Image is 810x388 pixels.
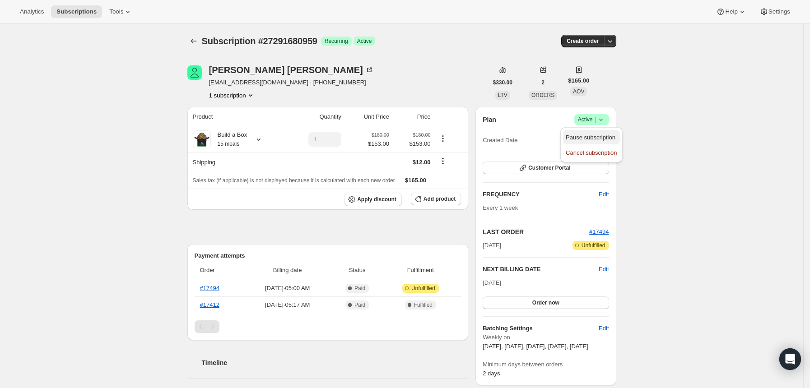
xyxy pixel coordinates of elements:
[531,92,554,98] span: ORDERS
[411,193,461,205] button: Add product
[187,65,202,80] span: Victor Agurto
[528,164,570,171] span: Customer Portal
[768,8,790,15] span: Settings
[436,134,450,143] button: Product actions
[754,5,796,18] button: Settings
[483,324,599,333] h6: Batching Settings
[335,266,380,275] span: Status
[344,193,402,206] button: Apply discount
[357,196,396,203] span: Apply discount
[589,227,609,236] button: #17494
[578,115,605,124] span: Active
[414,301,433,309] span: Fulfilled
[395,139,431,148] span: $153.00
[436,156,450,166] button: Shipping actions
[483,360,609,369] span: Minimum days between orders
[56,8,97,15] span: Subscriptions
[566,149,617,156] span: Cancel subscription
[357,37,372,45] span: Active
[541,79,545,86] span: 2
[483,279,501,286] span: [DATE]
[483,162,609,174] button: Customer Portal
[211,130,247,148] div: Build a Box
[218,141,240,147] small: 15 meals
[483,115,496,124] h2: Plan
[20,8,44,15] span: Analytics
[488,76,518,89] button: $330.00
[193,177,396,184] span: Sales tax (if applicable) is not displayed because it is calculated with each new order.
[104,5,138,18] button: Tools
[372,132,389,138] small: $180.00
[593,187,614,202] button: Edit
[187,152,284,172] th: Shipping
[483,190,599,199] h2: FREQUENCY
[325,37,348,45] span: Recurring
[567,37,599,45] span: Create order
[498,92,507,98] span: LTV
[483,265,599,274] h2: NEXT BILLING DATE
[14,5,49,18] button: Analytics
[246,300,329,309] span: [DATE] · 05:17 AM
[563,130,619,144] button: Pause subscription
[593,321,614,336] button: Edit
[195,260,243,280] th: Order
[582,242,605,249] span: Unfulfilled
[483,370,500,377] span: 2 days
[532,299,559,306] span: Order now
[599,265,609,274] button: Edit
[368,139,389,148] span: $153.00
[483,241,501,250] span: [DATE]
[561,35,604,47] button: Create order
[493,79,512,86] span: $330.00
[200,285,219,291] a: #17494
[599,324,609,333] span: Edit
[568,76,589,85] span: $165.00
[344,107,392,127] th: Unit Price
[209,65,374,74] div: [PERSON_NAME] [PERSON_NAME]
[424,195,456,203] span: Add product
[483,227,589,236] h2: LAST ORDER
[599,190,609,199] span: Edit
[109,8,123,15] span: Tools
[51,5,102,18] button: Subscriptions
[202,36,317,46] span: Subscription #27291680959
[589,228,609,235] a: #17494
[483,343,588,350] span: [DATE], [DATE], [DATE], [DATE], [DATE]
[187,107,284,127] th: Product
[405,177,426,184] span: $165.00
[411,285,435,292] span: Unfulfilled
[385,266,456,275] span: Fulfillment
[725,8,737,15] span: Help
[246,284,329,293] span: [DATE] · 05:00 AM
[483,136,517,145] span: Created Date
[202,358,469,367] h2: Timeline
[779,348,801,370] div: Open Intercom Messenger
[187,35,200,47] button: Subscriptions
[413,132,430,138] small: $180.00
[483,333,609,342] span: Weekly on
[563,145,619,160] button: Cancel subscription
[413,159,431,166] span: $12.00
[195,320,461,333] nav: Pagination
[536,76,550,89] button: 2
[711,5,752,18] button: Help
[354,285,365,292] span: Paid
[195,251,461,260] h2: Payment attempts
[483,296,609,309] button: Order now
[200,301,219,308] a: #17412
[392,107,433,127] th: Price
[284,107,344,127] th: Quantity
[566,134,615,141] span: Pause subscription
[595,116,596,123] span: |
[209,78,374,87] span: [EMAIL_ADDRESS][DOMAIN_NAME] · [PHONE_NUMBER]
[193,130,211,148] img: product img
[209,91,255,100] button: Product actions
[573,88,584,95] span: AOV
[354,301,365,309] span: Paid
[246,266,329,275] span: Billing date
[483,204,518,211] span: Every 1 week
